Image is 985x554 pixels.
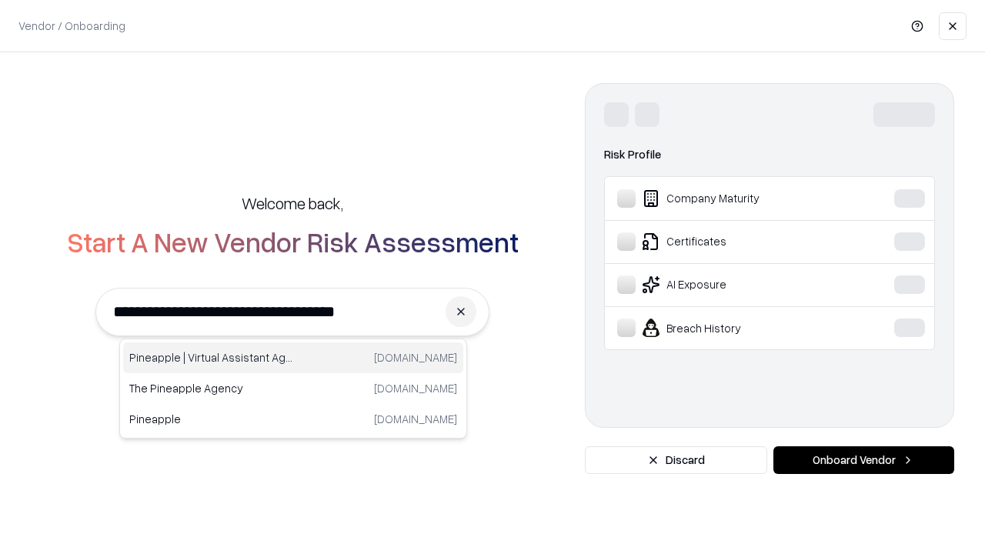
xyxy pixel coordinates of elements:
button: Discard [585,446,767,474]
div: AI Exposure [617,275,847,294]
p: Pineapple [129,411,293,427]
div: Certificates [617,232,847,251]
p: The Pineapple Agency [129,380,293,396]
p: [DOMAIN_NAME] [374,411,457,427]
p: [DOMAIN_NAME] [374,380,457,396]
button: Onboard Vendor [773,446,954,474]
p: Vendor / Onboarding [18,18,125,34]
p: Pineapple | Virtual Assistant Agency [129,349,293,365]
div: Risk Profile [604,145,935,164]
h5: Welcome back, [242,192,343,214]
div: Suggestions [119,339,467,439]
div: Breach History [617,319,847,337]
h2: Start A New Vendor Risk Assessment [67,226,519,257]
p: [DOMAIN_NAME] [374,349,457,365]
div: Company Maturity [617,189,847,208]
